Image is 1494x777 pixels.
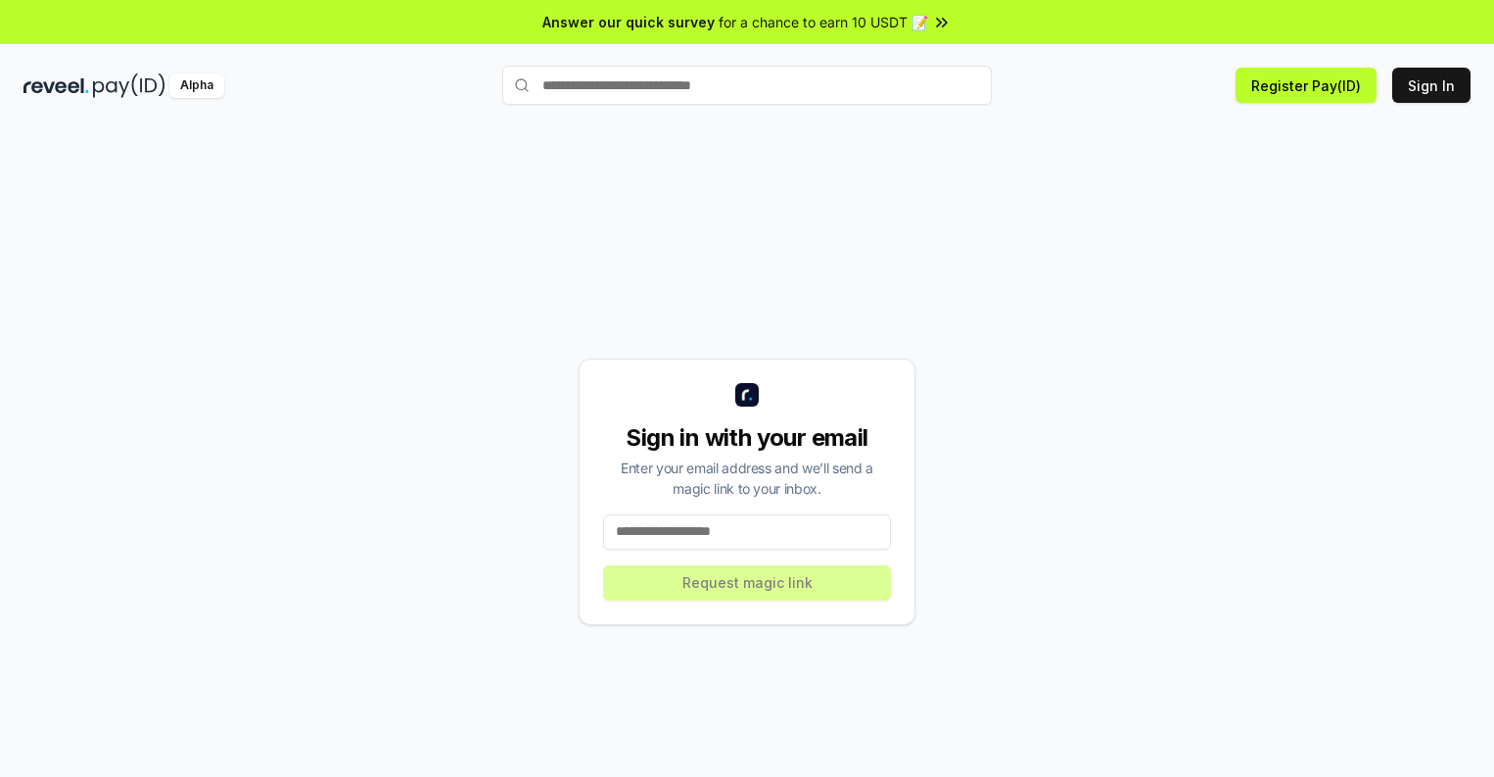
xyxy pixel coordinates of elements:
button: Sign In [1392,68,1471,103]
button: Register Pay(ID) [1236,68,1377,103]
div: Alpha [169,73,224,98]
img: logo_small [735,383,759,407]
img: reveel_dark [23,73,89,98]
div: Enter your email address and we’ll send a magic link to your inbox. [603,458,891,499]
div: Sign in with your email [603,422,891,454]
span: for a chance to earn 10 USDT 📝 [719,12,928,32]
img: pay_id [93,73,165,98]
span: Answer our quick survey [542,12,715,32]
